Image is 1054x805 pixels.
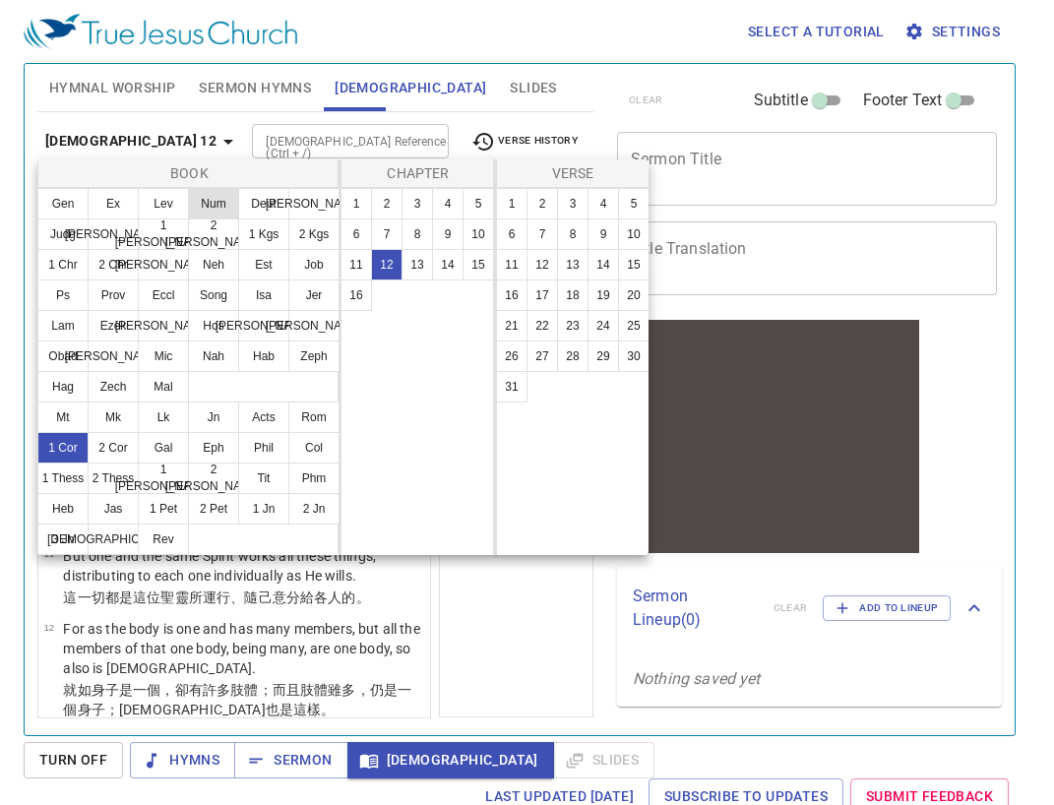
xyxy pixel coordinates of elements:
button: Jer [288,279,340,311]
button: 2 Pet [188,493,239,525]
button: 7 [371,218,403,250]
button: 1 [341,188,372,219]
button: 6 [341,218,372,250]
button: [PERSON_NAME] [238,310,289,341]
button: Phm [288,463,340,494]
button: Col [288,432,340,464]
button: Song [188,279,239,311]
button: Zech [88,371,139,402]
button: Judg [37,218,89,250]
button: Job [288,249,340,280]
button: Gen [37,188,89,219]
button: 30 [618,341,650,372]
button: 11 [496,249,527,280]
button: 14 [432,249,464,280]
p: Chapter [345,163,491,183]
button: 28 [557,341,589,372]
button: 9 [432,218,464,250]
button: Acts [238,402,289,433]
button: 1 Thess [37,463,89,494]
button: Hag [37,371,89,402]
button: 1 [496,188,527,219]
button: Rom [288,402,340,433]
button: 3 Jn [37,524,89,555]
button: Num [188,188,239,219]
button: [PERSON_NAME] [288,188,340,219]
button: Jn [188,402,239,433]
button: 2 Jn [288,493,340,525]
button: 12 [527,249,558,280]
button: Zeph [288,341,340,372]
button: 18 [557,279,589,311]
button: Nah [188,341,239,372]
button: 25 [618,310,650,341]
button: 10 [618,218,650,250]
button: Jas [88,493,139,525]
button: 14 [588,249,619,280]
button: 16 [341,279,372,311]
button: [PERSON_NAME] [88,218,139,250]
button: 1 [PERSON_NAME] [138,463,189,494]
button: 5 [463,188,494,219]
button: 2 [PERSON_NAME] [188,463,239,494]
button: 13 [402,249,433,280]
button: 7 [527,218,558,250]
button: Ps [37,279,89,311]
button: 11 [341,249,372,280]
button: 2 Thess [88,463,139,494]
button: 21 [496,310,527,341]
button: 1 Cor [37,432,89,464]
button: 15 [618,249,650,280]
button: 1 Pet [138,493,189,525]
button: Ex [88,188,139,219]
button: 17 [527,279,558,311]
button: 29 [588,341,619,372]
button: 1 Jn [238,493,289,525]
button: 5 [618,188,650,219]
button: Hos [188,310,239,341]
button: 10 [463,218,494,250]
button: 3 [557,188,589,219]
button: 22 [527,310,558,341]
button: 8 [402,218,433,250]
button: Rev [138,524,189,555]
button: 24 [588,310,619,341]
button: 3 [402,188,433,219]
button: Mk [88,402,139,433]
button: 1 Chr [37,249,89,280]
button: 2 [527,188,558,219]
button: 12 [371,249,403,280]
button: Eccl [138,279,189,311]
button: 20 [618,279,650,311]
button: Eph [188,432,239,464]
button: Lam [37,310,89,341]
button: [PERSON_NAME] [138,249,189,280]
button: Mt [37,402,89,433]
button: 1 [PERSON_NAME] [138,218,189,250]
button: Lev [138,188,189,219]
button: Prov [88,279,139,311]
button: 9 [588,218,619,250]
button: 2 Chr [88,249,139,280]
button: 6 [496,218,527,250]
p: Book [42,163,337,183]
button: Heb [37,493,89,525]
button: Lk [138,402,189,433]
button: Hab [238,341,289,372]
button: 2 [PERSON_NAME] [188,218,239,250]
button: 15 [463,249,494,280]
button: Est [238,249,289,280]
button: Phil [238,432,289,464]
button: Isa [238,279,289,311]
button: Obad [37,341,89,372]
button: 2 Cor [88,432,139,464]
button: 8 [557,218,589,250]
button: 19 [588,279,619,311]
button: 23 [557,310,589,341]
button: Neh [188,249,239,280]
button: [PERSON_NAME] [88,341,139,372]
p: Verse [501,163,645,183]
button: Mic [138,341,189,372]
button: 2 Kgs [288,218,340,250]
button: Gal [138,432,189,464]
